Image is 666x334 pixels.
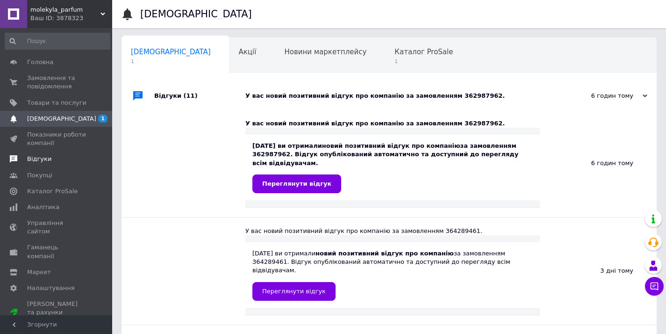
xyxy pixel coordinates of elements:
div: У вас новий позитивний відгук про компанію за замовленням 362987962. [245,92,554,100]
span: [DEMOGRAPHIC_DATA] [27,115,96,123]
a: Переглянути відгук [252,282,336,301]
span: Переглянути відгук [262,288,326,295]
span: Каталог ProSale [27,187,78,196]
b: новий позитивний відгук про компанію [315,250,454,257]
div: [DATE] ви отримали за замовленням 362987962. Відгук опублікований автоматично та доступний до пер... [252,142,533,193]
div: Ваш ID: 3878323 [30,14,112,22]
span: Новини маркетплейсу [284,48,366,56]
div: 3 дні тому [540,218,657,325]
span: (11) [184,92,198,99]
div: 6 годин тому [554,92,647,100]
span: molekyla_parfum [30,6,100,14]
span: Головна [27,58,53,66]
div: [DATE] ви отримали за замовленням 364289461. Відгук опублікований автоматично та доступний до пер... [252,249,533,301]
span: [PERSON_NAME] та рахунки [27,300,86,326]
span: Маркет [27,268,51,276]
h1: [DEMOGRAPHIC_DATA] [140,8,252,20]
span: Управління сайтом [27,219,86,236]
button: Чат з покупцем [645,277,664,296]
span: [DEMOGRAPHIC_DATA] [131,48,211,56]
span: Замовлення та повідомлення [27,74,86,91]
span: 1 [394,58,453,65]
span: 1 [98,115,107,123]
div: Відгуки [154,82,245,110]
div: 6 годин тому [540,110,657,217]
div: У вас новий позитивний відгук про компанію за замовленням 364289461. [245,227,540,235]
a: Переглянути відгук [252,174,341,193]
input: Пошук [5,33,110,50]
span: Гаманець компанії [27,243,86,260]
span: Акції [239,48,257,56]
span: Показники роботи компанії [27,131,86,147]
span: Аналітика [27,203,59,211]
span: Налаштування [27,284,75,292]
div: У вас новий позитивний відгук про компанію за замовленням 362987962. [245,119,540,128]
span: Відгуки [27,155,51,163]
b: новий позитивний відгук про компанію [322,142,460,149]
span: Каталог ProSale [394,48,453,56]
span: Товари та послуги [27,99,86,107]
span: Покупці [27,171,52,180]
span: Переглянути відгук [262,180,331,187]
span: 1 [131,58,211,65]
